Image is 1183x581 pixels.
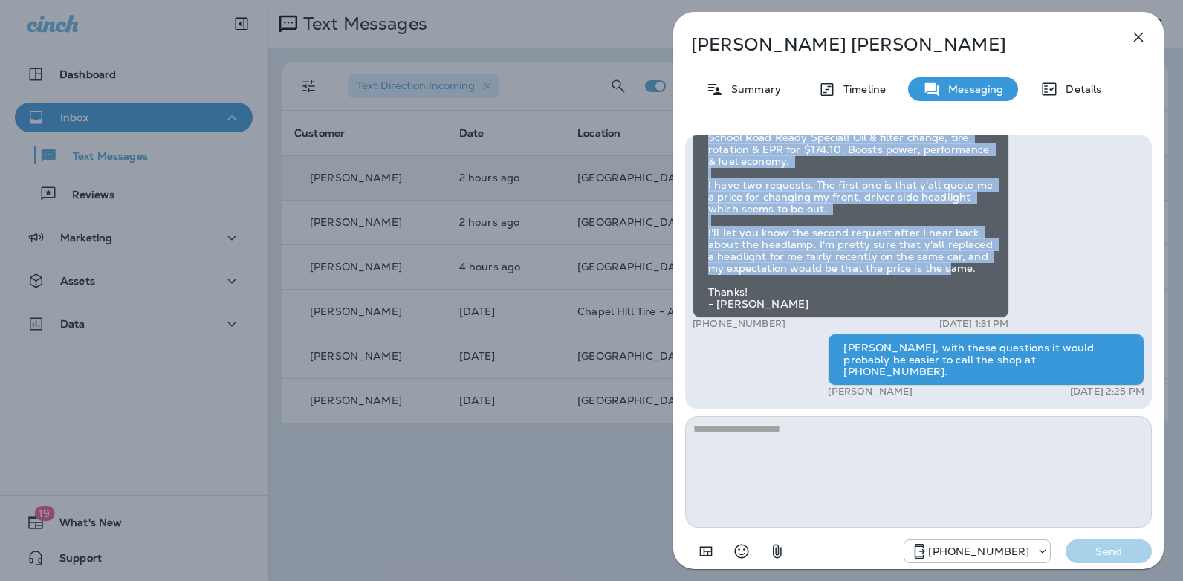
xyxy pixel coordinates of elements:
p: Summary [724,83,781,95]
button: Add in a premade template [691,536,721,566]
p: [PERSON_NAME] [PERSON_NAME] [691,34,1097,55]
p: [PHONE_NUMBER] [928,545,1029,557]
div: [PERSON_NAME], with these questions it would probably be easier to call the shop at [PHONE_NUMBER]. [828,334,1144,386]
p: Details [1058,83,1101,95]
div: +1 (984) 409-9300 [904,542,1050,560]
p: [PHONE_NUMBER] [693,318,785,330]
button: Select an emoji [727,536,756,566]
div: Hi [PERSON_NAME]. This is the deal I would like to get (copied and pasted from one of y'all's tex... [693,64,1009,318]
p: [DATE] 1:31 PM [939,318,1009,330]
p: Timeline [836,83,886,95]
p: Messaging [941,83,1003,95]
p: [PERSON_NAME] [828,386,913,397]
p: [DATE] 2:25 PM [1070,386,1144,397]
